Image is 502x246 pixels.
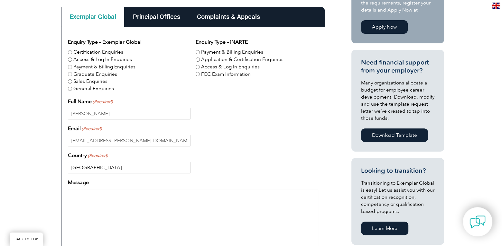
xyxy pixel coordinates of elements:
label: Payment & Billing Enquiries [201,48,263,56]
legend: Enquiry Type – iNARTE [196,38,248,46]
p: Transitioning to Exemplar Global is easy! Let us assist you with our certification recognition, c... [361,180,434,215]
div: Exemplar Global [61,7,125,27]
label: Graduate Enquiries [73,71,117,78]
label: Access & Log In Enquiries [73,56,132,63]
img: contact-chat.png [469,214,486,230]
legend: Enquiry Type – Exemplar Global [68,38,142,46]
a: Learn More [361,222,408,235]
label: Sales Enquiries [73,78,107,85]
label: Country [68,152,108,159]
label: Access & Log In Enquiries [201,63,260,71]
label: General Enquiries [73,85,114,92]
p: Many organizations allocate a budget for employee career development. Download, modify and use th... [361,79,434,122]
span: (Required) [92,99,113,105]
h3: Need financial support from your employer? [361,58,434,75]
span: (Required) [81,126,102,132]
a: Apply Now [361,20,408,34]
label: Payment & Billing Enquiries [73,63,135,71]
label: Application & Certification Enquiries [201,56,284,63]
label: Full Name [68,98,113,105]
a: Download Template [361,128,428,142]
h3: Looking to transition? [361,167,434,175]
span: (Required) [88,153,108,159]
a: BACK TO TOP [10,233,43,246]
label: Email [68,125,102,132]
label: Certification Enquiries [73,48,123,56]
div: Complaints & Appeals [189,7,268,27]
img: en [492,3,500,9]
label: FCC Exam Information [201,71,251,78]
div: Principal Offices [125,7,189,27]
label: Message [68,179,89,186]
